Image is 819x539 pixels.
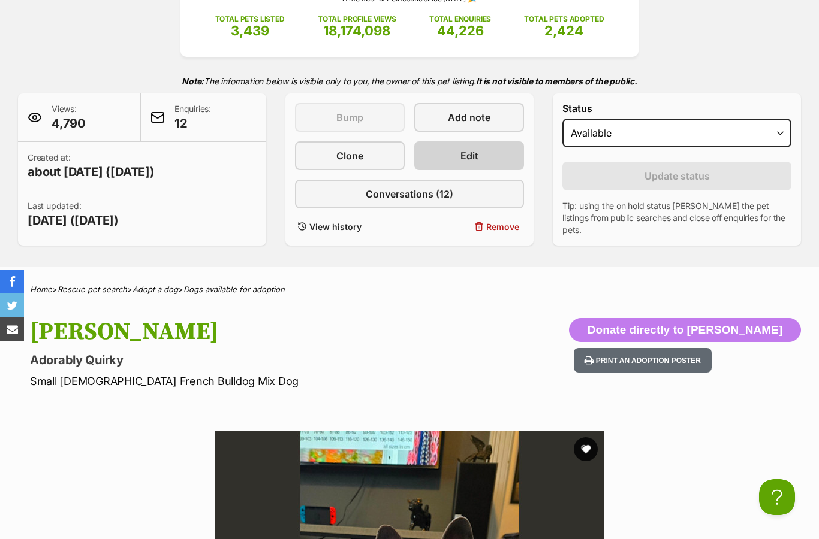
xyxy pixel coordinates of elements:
[323,23,390,38] span: 18,174,098
[58,284,127,294] a: Rescue pet search
[28,200,119,229] p: Last updated:
[759,479,795,515] iframe: Help Scout Beacon - Open
[174,115,211,132] span: 12
[52,115,85,132] span: 4,790
[336,110,363,125] span: Bump
[569,318,801,342] button: Donate directly to [PERSON_NAME]
[366,187,453,201] span: Conversations (12)
[295,103,405,132] button: Bump
[295,180,524,208] a: Conversations (12)
[295,218,405,235] a: View history
[476,76,637,86] strong: It is not visible to members of the public.
[28,163,155,180] span: about [DATE] ([DATE])
[448,110,490,125] span: Add note
[574,348,712,373] button: Print an adoption poster
[437,23,484,38] span: 44,226
[562,162,791,190] button: Update status
[574,437,598,461] button: favourite
[174,103,211,132] p: Enquiries:
[309,220,362,233] span: View history
[231,23,269,38] span: 3,439
[486,220,519,233] span: Remove
[295,141,405,170] a: Clone
[133,284,178,294] a: Adopt a dog
[524,14,604,25] p: TOTAL PETS ADOPTED
[544,23,583,38] span: 2,424
[30,373,500,389] p: Small [DEMOGRAPHIC_DATA] French Bulldog Mix Dog
[30,318,500,346] h1: [PERSON_NAME]
[28,152,155,180] p: Created at:
[318,14,396,25] p: TOTAL PROFILE VIEWS
[429,14,491,25] p: TOTAL ENQUIRIES
[336,149,363,163] span: Clone
[30,284,52,294] a: Home
[562,200,791,236] p: Tip: using the on hold status [PERSON_NAME] the pet listings from public searches and close off e...
[414,141,524,170] a: Edit
[460,149,478,163] span: Edit
[183,284,285,294] a: Dogs available for adoption
[28,212,119,229] span: [DATE] ([DATE])
[215,14,285,25] p: TOTAL PETS LISTED
[414,103,524,132] a: Add note
[182,76,204,86] strong: Note:
[52,103,85,132] p: Views:
[645,169,710,183] span: Update status
[414,218,524,235] button: Remove
[562,103,791,114] label: Status
[30,352,500,368] p: Adorably Quirky
[18,69,801,93] p: The information below is visible only to you, the owner of this pet listing.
